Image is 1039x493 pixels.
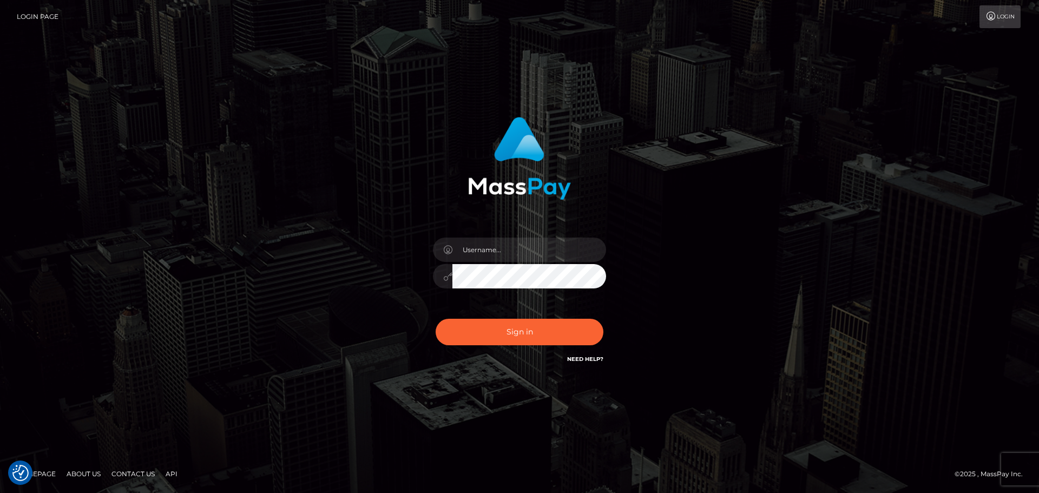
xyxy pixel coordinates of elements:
[979,5,1021,28] a: Login
[12,465,29,481] img: Revisit consent button
[436,319,603,345] button: Sign in
[161,465,182,482] a: API
[468,117,571,200] img: MassPay Login
[17,5,58,28] a: Login Page
[452,238,606,262] input: Username...
[567,356,603,363] a: Need Help?
[107,465,159,482] a: Contact Us
[955,468,1031,480] div: © 2025 , MassPay Inc.
[12,465,29,481] button: Consent Preferences
[12,465,60,482] a: Homepage
[62,465,105,482] a: About Us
